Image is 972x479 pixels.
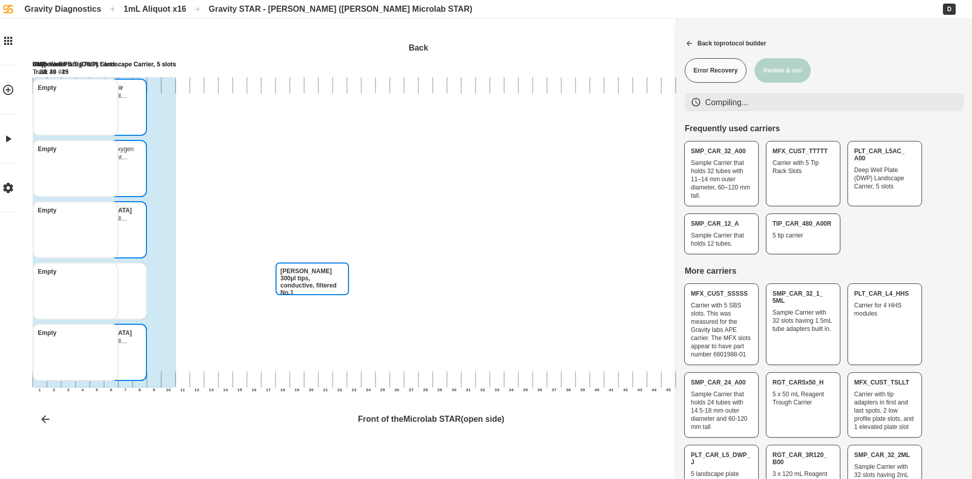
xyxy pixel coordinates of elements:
[854,390,915,431] div: Carrier with tip adapters in first and last spots, 2 low profile plate slots, and 1 elevated plat...
[766,214,840,254] button: TIP_CAR_480_A00R5 tip carrier
[848,284,921,365] button: PLT_CAR_L4_HHSCarrier for 4 HHS modules
[766,284,840,365] button: SMP_CAR_32_1_5MLSample Carrier with 32 slots having 1.5mL tube adapters built in.
[58,406,804,432] div: Front of the Microlab STAR (open side)
[691,451,752,466] div: PLT _ CAR _ L5 _ DWP _ J
[38,207,57,214] b: Empty
[766,141,840,206] button: MFX_CUST_TTTTTCarrier with 5 Tip Rack Slots
[24,4,101,14] a: Gravity Diagnostics
[685,373,758,437] button: SMP_CAR_24_A00Sample Carrier that holds 24 tubes with 14.5-18 mm outer diameter and 60-120 mm tall
[691,159,752,200] div: Sample Carrier that holds 32 tubes with 11–14 mm outer diameter, 60–120 mm tall.
[691,148,752,155] div: SMP _ CAR _ 32 _ A00
[691,379,752,386] div: SMP _ CAR _ 24 _ A00
[33,79,118,136] div: Empty
[685,266,964,276] div: More carriers
[33,61,119,68] div: Carrier with 5 Tip Rack Slots
[685,284,758,365] button: MFX_CUST_SSSSSCarrier with 5 SBS slots. This was measured for the Gravity labs APE carrier. The M...
[685,58,746,83] button: Error Recovery
[281,268,337,296] span: [PERSON_NAME] 300µl tips, conductive, filtered No.1
[33,68,119,76] div: Track 40 - 45
[772,290,834,304] div: SMP _ CAR _ 32 _ 1 _ 5ML
[38,146,57,153] b: Empty
[33,201,118,258] div: Empty
[772,159,834,175] div: Carrier with 5 Tip Rack Slots
[755,58,811,83] button: Review & run
[772,308,834,333] div: Sample Carrier with 32 slots having 1.5mL tube adapters built in.
[766,373,840,437] button: RGT_CAR5x50_H5 x 50 mL Reagent Trough Carrier
[691,231,752,248] div: Sample Carrier that holds 12 tubes.
[854,451,915,459] div: SMP _ CAR _ 32 _ 2ML
[685,141,758,206] button: SMP_CAR_32_A00Sample Carrier that holds 32 tubes with 11–14 mm outer diameter, 60–120 mm tall.
[772,451,834,466] div: RGT _ CAR _ 3R120 _ B00
[677,31,972,56] button: Back toprotocol builder
[38,329,57,337] b: Empty
[33,262,118,320] div: Empty
[943,4,956,15] div: D
[685,214,758,254] button: SMP_CAR_12_ASample Carrier that holds 12 tubes.
[33,140,118,197] div: Empty
[854,290,915,297] div: PLT _ CAR _ L4 _ HHS
[33,61,119,388] div: Carrier with 5 Tip Rack SlotsTrack 40 - 45remove carrierEmpty Empty Empty Empty Empty
[123,4,186,14] a: 1mL Aliquot x16
[854,379,915,386] div: MFX _ CUST _ TSLLT
[3,4,13,14] img: Spaero logomark
[772,379,834,386] div: RGT _ CAR5x50 _ H
[33,35,804,61] div: Back
[848,141,921,206] button: PLT_CAR_L5AC_A00Deep Well Plate (DWP) Landscape Carrier, 5 slots
[691,220,752,227] div: SMP _ CAR _ 12 _ A
[691,290,752,297] div: MFX _ CUST _ SSSSS
[705,98,958,107] div: Compiling...
[691,390,752,431] div: Sample Carrier that holds 24 tubes with 14.5-18 mm outer diameter and 60-120 mm tall
[854,166,915,190] div: Deep Well Plate (DWP) Landscape Carrier, 5 slots
[33,324,118,381] div: Empty
[772,390,834,406] div: 5 x 50 mL Reagent Trough Carrier
[772,231,834,240] div: 5 tip carrier
[38,268,57,275] b: Empty
[691,301,752,358] div: Carrier with 5 SBS slots. This was measured for the Gravity labs APE carrier. The MFX slots appea...
[209,4,472,14] div: Gravity STAR - [PERSON_NAME] ([PERSON_NAME] Microlab STAR)
[772,148,834,155] div: MFX _ CUST _ TTTTT
[854,301,915,318] div: Carrier for 4 HHS modules
[854,148,915,162] div: PLT _ CAR _ L5AC _ A00
[685,124,964,133] div: Frequently used carriers
[848,373,921,437] button: MFX_CUST_TSLLTCarrier with tip adapters in first and last spots, 2 low profile plate slots, and 1...
[38,84,57,91] b: Empty
[772,220,834,227] div: TIP _ CAR _ 480 _ A00R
